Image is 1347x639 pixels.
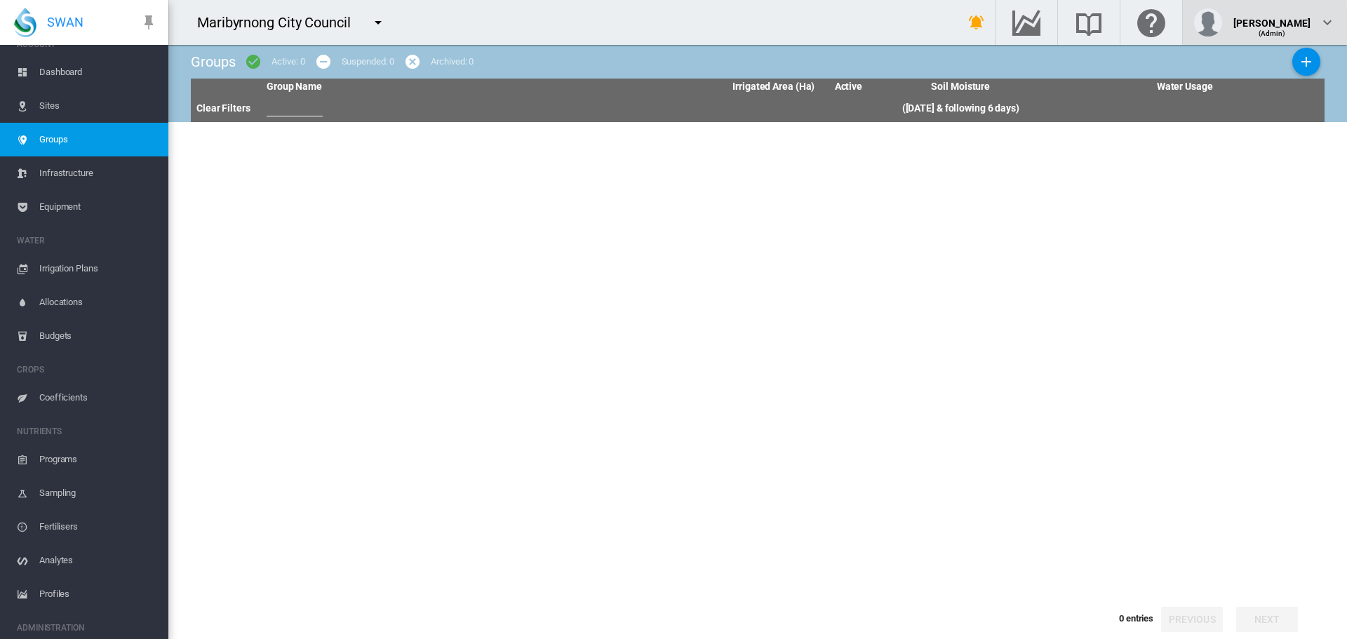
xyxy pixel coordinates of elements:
[364,8,392,36] button: icon-menu-down
[431,55,474,68] div: Archived: 0
[963,8,991,36] button: icon-bell-ring
[1161,607,1223,632] button: Previous
[39,381,157,415] span: Coefficients
[39,55,157,89] span: Dashboard
[39,190,157,224] span: Equipment
[1236,607,1298,632] button: Next
[39,285,157,319] span: Allocations
[197,13,363,32] div: Maribyrnong City Council
[17,617,157,639] span: ADMINISTRATION
[398,48,427,76] button: icon-cancel
[272,55,304,68] div: Active: 0
[1319,14,1336,31] md-icon: icon-chevron-down
[1292,48,1320,76] button: Add New Group
[245,53,262,70] md-icon: icon-checkbox-marked-circle
[931,81,990,92] span: Soil Moisture
[39,443,157,476] span: Programs
[261,79,541,95] th: Group Name
[140,14,157,31] md-icon: icon-pin
[315,53,332,70] md-icon: icon-minus-circle
[39,476,157,510] span: Sampling
[404,53,421,70] md-icon: icon-cancel
[39,510,157,544] span: Fertilisers
[370,14,387,31] md-icon: icon-menu-down
[14,8,36,37] img: SWAN-Landscape-Logo-Colour-drop.png
[39,156,157,190] span: Infrastructure
[1072,14,1106,31] md-icon: Search the knowledge base
[1259,29,1286,37] span: (Admin)
[1233,11,1311,25] div: [PERSON_NAME]
[342,55,395,68] div: Suspended: 0
[820,79,876,95] th: Active
[902,102,1019,114] span: ([DATE] & following 6 days)
[39,577,157,611] span: Profiles
[47,13,83,31] span: SWAN
[1298,53,1315,70] md-icon: icon-plus
[1157,81,1213,92] span: Water Usage
[39,123,157,156] span: Groups
[17,229,157,252] span: WATER
[39,544,157,577] span: Analytes
[191,53,235,70] span: Groups
[39,319,157,353] span: Budgets
[968,14,985,31] md-icon: icon-bell-ring
[17,358,157,381] span: CROPS
[1194,8,1222,36] img: profile.jpg
[239,48,267,76] button: icon-checkbox-marked-circle
[39,252,157,285] span: Irrigation Plans
[1010,14,1043,31] md-icon: Go to the Data Hub
[39,89,157,123] span: Sites
[196,102,250,114] a: Clear Filters
[1134,14,1168,31] md-icon: Click here for help
[732,81,815,92] span: Irrigated Area (Ha)
[17,420,157,443] span: NUTRIENTS
[1119,613,1153,624] span: 0 entries
[309,48,337,76] button: icon-minus-circle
